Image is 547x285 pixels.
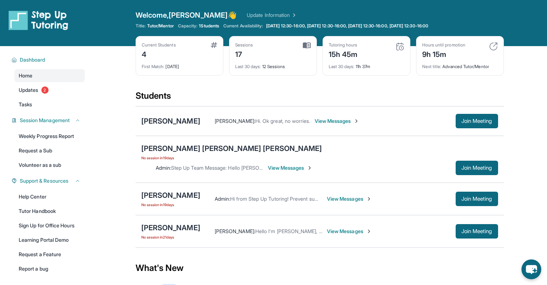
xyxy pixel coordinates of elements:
[329,42,358,48] div: Tutoring hours
[14,84,85,97] a: Updates2
[290,12,297,19] img: Chevron Right
[14,69,85,82] a: Home
[235,59,311,70] div: 12 Sessions
[329,59,404,70] div: 11h 37m
[141,116,200,126] div: [PERSON_NAME]
[303,42,311,49] img: card
[14,219,85,232] a: Sign Up for Office Hours
[211,42,217,48] img: card
[215,196,230,202] span: Admin :
[255,228,418,234] span: Hello I'm [PERSON_NAME], nice to meet you! Those times work for me.
[136,23,146,29] span: Title:
[141,202,200,208] span: No session in 19 days
[461,229,492,233] span: Join Meeting
[199,23,219,29] span: 1 Students
[366,228,372,234] img: Chevron-Right
[156,165,171,171] span: Admin :
[142,48,176,59] div: 4
[17,56,81,63] button: Dashboard
[136,10,237,20] span: Welcome, [PERSON_NAME] 👋
[20,56,45,63] span: Dashboard
[20,177,68,184] span: Support & Resources
[255,118,310,124] span: Hi. Ok great, no worries.
[461,166,492,170] span: Join Meeting
[9,10,68,30] img: logo
[396,42,404,51] img: card
[136,90,504,106] div: Students
[215,118,255,124] span: [PERSON_NAME] :
[268,164,313,172] span: View Messages
[223,23,263,29] span: Current Availability:
[136,252,504,284] div: What's New
[14,205,85,218] a: Tutor Handbook
[247,12,297,19] a: Update Information
[456,224,498,239] button: Join Meeting
[354,118,359,124] img: Chevron-Right
[215,228,255,234] span: [PERSON_NAME] :
[266,23,428,29] span: [DATE] 12:30-16:00, [DATE] 12:30-16:00, [DATE] 12:30-16:00, [DATE] 12:30-16:00
[521,259,541,279] button: chat-button
[142,42,176,48] div: Current Students
[14,130,85,143] a: Weekly Progress Report
[141,155,322,161] span: No session in 19 days
[327,195,372,202] span: View Messages
[142,59,217,70] div: [DATE]
[19,86,38,94] span: Updates
[17,117,81,124] button: Session Management
[422,48,465,59] div: 9h 15m
[141,190,200,200] div: [PERSON_NAME]
[20,117,70,124] span: Session Management
[461,119,492,123] span: Join Meeting
[147,23,174,29] span: Tutor/Mentor
[19,101,32,108] span: Tasks
[456,192,498,206] button: Join Meeting
[422,64,442,69] span: Next title :
[235,64,261,69] span: Last 30 days :
[489,42,498,51] img: card
[366,196,372,202] img: Chevron-Right
[307,165,313,171] img: Chevron-Right
[14,248,85,261] a: Request a Feature
[327,228,372,235] span: View Messages
[265,23,430,29] a: [DATE] 12:30-16:00, [DATE] 12:30-16:00, [DATE] 12:30-16:00, [DATE] 12:30-16:00
[17,177,81,184] button: Support & Resources
[141,234,200,240] span: No session in 21 days
[14,233,85,246] a: Learning Portal Demo
[235,42,253,48] div: Sessions
[14,98,85,111] a: Tasks
[329,64,355,69] span: Last 30 days :
[14,144,85,157] a: Request a Sub
[41,86,49,94] span: 2
[14,262,85,275] a: Report a bug
[456,114,498,128] button: Join Meeting
[19,72,32,79] span: Home
[141,223,200,233] div: [PERSON_NAME]
[178,23,198,29] span: Capacity:
[422,59,498,70] div: Advanced Tutor/Mentor
[461,197,492,201] span: Join Meeting
[142,64,165,69] span: First Match :
[141,143,322,153] div: [PERSON_NAME] [PERSON_NAME] [PERSON_NAME]
[329,48,358,59] div: 15h 45m
[315,117,360,125] span: View Messages
[14,190,85,203] a: Help Center
[235,48,253,59] div: 17
[14,159,85,172] a: Volunteer as a sub
[456,161,498,175] button: Join Meeting
[422,42,465,48] div: Hours until promotion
